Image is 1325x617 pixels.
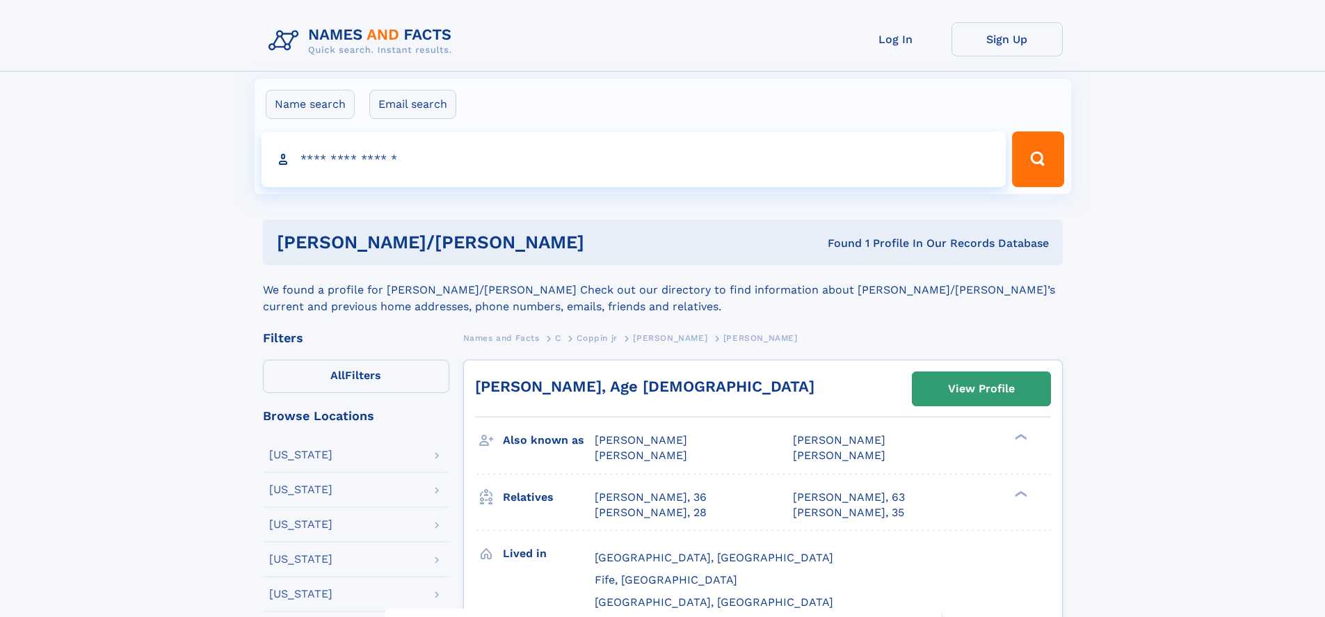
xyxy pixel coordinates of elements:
[263,360,449,393] label: Filters
[330,369,345,382] span: All
[555,333,561,343] span: C
[277,234,706,251] h1: [PERSON_NAME]/[PERSON_NAME]
[723,333,798,343] span: [PERSON_NAME]
[555,329,561,346] a: C
[269,449,332,460] div: [US_STATE]
[269,519,332,530] div: [US_STATE]
[1011,489,1028,498] div: ❯
[269,588,332,600] div: [US_STATE]
[633,333,707,343] span: [PERSON_NAME]
[269,484,332,495] div: [US_STATE]
[595,490,707,505] a: [PERSON_NAME], 36
[595,573,737,586] span: Fife, [GEOGRAPHIC_DATA]
[951,22,1063,56] a: Sign Up
[793,449,885,462] span: [PERSON_NAME]
[595,595,833,609] span: [GEOGRAPHIC_DATA], [GEOGRAPHIC_DATA]
[793,490,905,505] a: [PERSON_NAME], 63
[706,236,1049,251] div: Found 1 Profile In Our Records Database
[463,329,540,346] a: Names and Facts
[595,433,687,447] span: [PERSON_NAME]
[369,90,456,119] label: Email search
[503,542,595,566] h3: Lived in
[948,373,1015,405] div: View Profile
[633,329,707,346] a: [PERSON_NAME]
[793,433,885,447] span: [PERSON_NAME]
[269,554,332,565] div: [US_STATE]
[793,505,904,520] a: [PERSON_NAME], 35
[263,265,1063,315] div: We found a profile for [PERSON_NAME]/[PERSON_NAME] Check out our directory to find information ab...
[503,428,595,452] h3: Also known as
[266,90,355,119] label: Name search
[263,22,463,60] img: Logo Names and Facts
[503,486,595,509] h3: Relatives
[262,131,1006,187] input: search input
[595,551,833,564] span: [GEOGRAPHIC_DATA], [GEOGRAPHIC_DATA]
[577,333,617,343] span: Coppin jr
[263,332,449,344] div: Filters
[840,22,951,56] a: Log In
[577,329,617,346] a: Coppin jr
[263,410,449,422] div: Browse Locations
[913,372,1050,406] a: View Profile
[595,449,687,462] span: [PERSON_NAME]
[475,378,814,395] a: [PERSON_NAME], Age [DEMOGRAPHIC_DATA]
[595,505,707,520] a: [PERSON_NAME], 28
[1011,433,1028,442] div: ❯
[1012,131,1063,187] button: Search Button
